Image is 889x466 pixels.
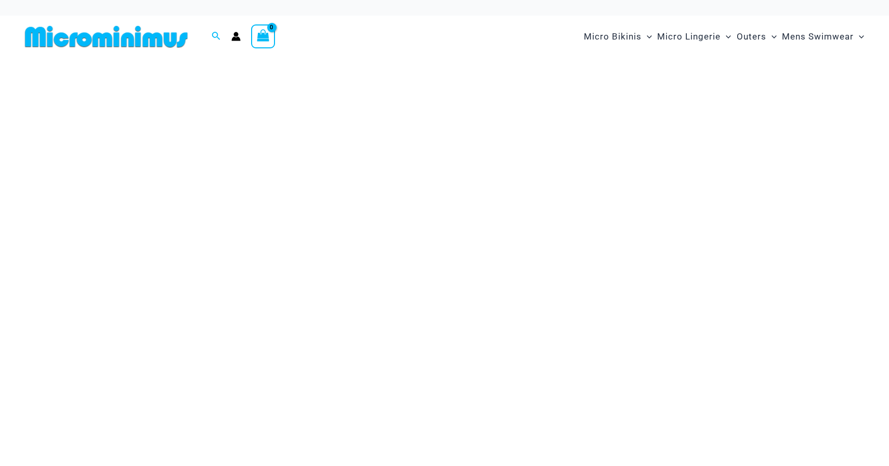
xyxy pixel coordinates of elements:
span: Mens Swimwear [782,23,854,50]
span: Outers [737,23,766,50]
span: Menu Toggle [854,23,864,50]
a: Micro BikinisMenu ToggleMenu Toggle [581,21,655,53]
a: View Shopping Cart, empty [251,24,275,48]
a: Micro LingerieMenu ToggleMenu Toggle [655,21,734,53]
a: Mens SwimwearMenu ToggleMenu Toggle [779,21,867,53]
a: Account icon link [231,32,241,41]
a: OutersMenu ToggleMenu Toggle [734,21,779,53]
img: MM SHOP LOGO FLAT [21,25,192,48]
nav: Site Navigation [580,19,868,54]
span: Menu Toggle [721,23,731,50]
span: Micro Bikinis [584,23,642,50]
span: Micro Lingerie [657,23,721,50]
span: Menu Toggle [766,23,777,50]
span: Menu Toggle [642,23,652,50]
a: Search icon link [212,30,221,43]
